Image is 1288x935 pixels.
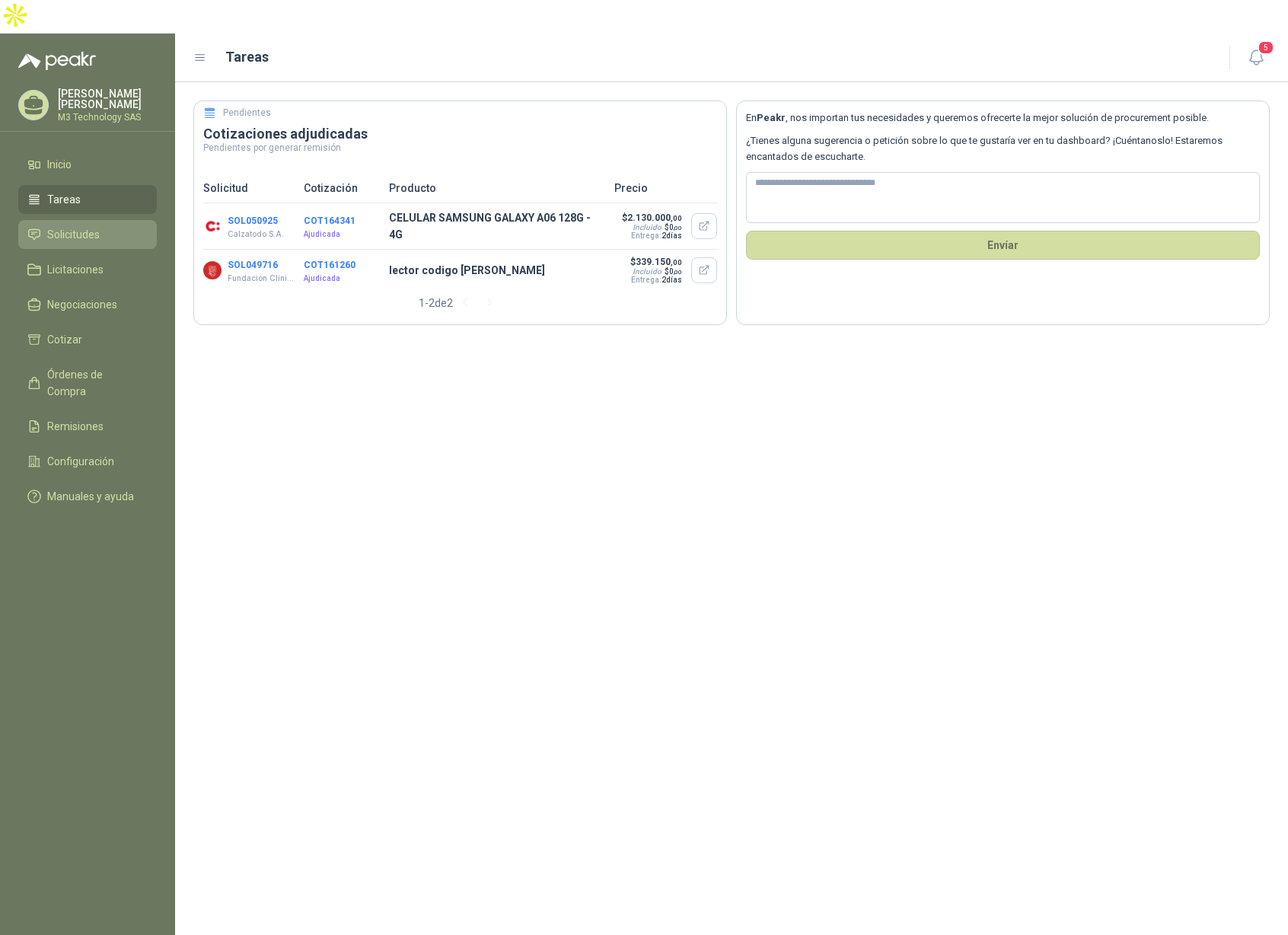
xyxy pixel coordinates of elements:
[18,447,157,476] a: Configuración
[203,143,717,152] p: Pendientes por generar remisión
[225,46,269,68] h1: Tareas
[58,113,157,122] p: M3 Technology SAS
[47,453,114,470] span: Configuración
[622,212,682,223] p: $
[47,261,104,278] span: Licitaciones
[674,269,682,276] span: ,00
[203,217,222,235] img: Company Logo
[47,488,134,505] span: Manuales y ayuda
[18,185,157,214] a: Tareas
[18,255,157,284] a: Licitaciones
[18,220,157,249] a: Solicitudes
[389,262,605,279] p: lector codigo [PERSON_NAME]
[630,276,682,284] p: Entrega:
[228,215,278,226] button: SOL050925
[228,228,284,241] p: Calzatodo S.A.
[18,52,96,70] img: Logo peakr
[665,267,682,276] span: $
[665,223,682,231] span: $
[662,276,682,284] span: 2 días
[671,258,682,266] span: ,00
[304,260,355,270] button: COT161260
[58,88,157,110] p: [PERSON_NAME] [PERSON_NAME]
[622,231,682,240] p: Entrega:
[1242,44,1270,72] button: 5
[47,191,81,208] span: Tareas
[304,273,380,285] p: Ajudicada
[18,290,157,319] a: Negociaciones
[18,360,157,406] a: Órdenes de Compra
[228,260,278,270] button: SOL049716
[203,261,222,279] img: Company Logo
[636,257,682,267] span: 339.150
[203,125,717,143] h3: Cotizaciones adjudicadas
[304,228,380,241] p: Ajudicada
[228,273,297,285] p: Fundación Clínica Shaio
[389,209,605,243] p: CELULAR SAMSUNG GALAXY A06 128G - 4G
[47,226,100,243] span: Solicitudes
[47,296,117,313] span: Negociaciones
[47,156,72,173] span: Inicio
[674,225,682,231] span: ,00
[47,331,82,348] span: Cotizar
[746,133,1260,164] p: ¿Tienes alguna sugerencia o petición sobre lo que te gustaría ver en tu dashboard? ¡Cuéntanoslo! ...
[47,418,104,435] span: Remisiones
[669,223,682,231] span: 0
[746,110,1260,126] p: En , nos importan tus necesidades y queremos ofrecerte la mejor solución de procurement posible.
[669,267,682,276] span: 0
[633,223,662,231] div: Incluido
[757,112,786,123] b: Peakr
[662,231,682,240] span: 2 días
[671,214,682,222] span: ,00
[389,180,605,196] p: Producto
[223,106,271,120] h5: Pendientes
[18,412,157,441] a: Remisiones
[630,257,682,267] p: $
[18,482,157,511] a: Manuales y ayuda
[614,180,717,196] p: Precio
[18,325,157,354] a: Cotizar
[304,215,355,226] button: COT164341
[18,150,157,179] a: Inicio
[47,366,142,400] span: Órdenes de Compra
[633,267,662,276] div: Incluido
[203,180,295,196] p: Solicitud
[627,212,682,223] span: 2.130.000
[419,291,502,315] div: 1 - 2 de 2
[1258,40,1274,55] span: 5
[304,180,380,196] p: Cotización
[746,231,1260,260] button: Envíar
